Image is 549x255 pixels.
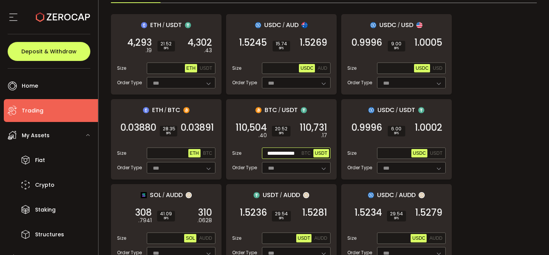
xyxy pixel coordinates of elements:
[414,39,442,47] span: 1.0005
[275,212,288,216] span: 29.54
[143,107,149,113] img: eth_portfolio.svg
[398,22,400,29] em: /
[232,164,257,171] span: Order Type
[181,124,214,132] span: 0.03891
[283,190,300,200] span: AUDD
[198,64,214,72] button: USDT
[299,64,315,72] button: USDC
[35,155,45,166] span: Fiat
[302,151,311,156] span: BTC
[298,236,310,241] span: USDT
[314,236,327,241] span: AUDD
[355,209,382,217] span: 1.5234
[236,124,267,132] span: 110,504
[352,124,382,132] span: 0.9996
[321,132,327,140] em: .17
[377,190,394,200] span: USDC
[160,216,172,221] i: BPS
[377,105,395,115] span: USDC
[141,22,147,28] img: eth_portfolio.svg
[163,131,174,136] i: BPS
[22,130,50,141] span: My Assets
[203,151,212,156] span: BTC
[8,42,90,61] button: Deposit & Withdraw
[183,107,189,113] img: btc_portfolio.svg
[141,192,147,198] img: sol_portfolio.png
[300,149,312,157] button: BTC
[276,42,287,46] span: 15.74
[35,204,56,215] span: Staking
[368,107,374,113] img: usdc_portfolio.svg
[511,218,549,255] iframe: Chat Widget
[276,46,287,51] i: BPS
[275,216,288,221] i: BPS
[347,235,356,242] span: Size
[162,192,165,199] em: /
[164,107,167,114] em: /
[117,150,126,157] span: Size
[419,192,425,198] img: zuPXiwguUFiBOIQyqLOiXsnnNitlx7q4LCwEbLHADjIpTka+Lip0HH8D0VTrd02z+wEAAAAASUVORK5CYII=
[188,149,201,157] button: ETH
[161,46,172,51] i: BPS
[163,127,174,131] span: 28.35
[415,209,442,217] span: 1.5279
[232,150,241,157] span: Size
[286,20,299,30] span: AUD
[302,22,308,28] img: aud_portfolio.svg
[275,127,287,131] span: 20.52
[300,39,327,47] span: 1.5269
[352,39,382,47] span: 0.9996
[390,216,403,221] i: BPS
[395,192,398,199] em: /
[296,234,312,242] button: USDT
[347,164,372,171] span: Order Type
[162,22,165,29] em: /
[280,192,282,199] em: /
[391,46,402,51] i: BPS
[254,192,260,198] img: usdt_portfolio.svg
[418,107,424,113] img: usdt_portfolio.svg
[138,217,152,225] em: .7941
[135,209,152,217] span: 308
[391,127,402,131] span: 6.00
[399,190,416,200] span: AUDD
[202,149,214,157] button: BTC
[300,66,313,71] span: USDC
[184,234,196,242] button: SOL
[120,124,156,132] span: 0.03880
[414,64,430,72] button: USDC
[160,212,172,216] span: 41.09
[282,105,298,115] span: USDT
[150,20,161,30] span: ETH
[391,131,402,136] i: BPS
[379,20,396,30] span: USDC
[318,66,327,71] span: AUD
[255,22,261,28] img: usdc_portfolio.svg
[186,192,192,198] img: zuPXiwguUFiBOIQyqLOiXsnnNitlx7q4LCwEbLHADjIpTka+Lip0HH8D0VTrd02z+wEAAAAASUVORK5CYII=
[146,47,152,55] em: .19
[117,65,126,72] span: Size
[127,39,152,47] span: 4,293
[239,39,267,47] span: 1.5245
[412,236,425,241] span: USDC
[190,151,199,156] span: ETH
[264,20,281,30] span: USDC
[347,79,372,86] span: Order Type
[197,234,213,242] button: AUDD
[186,66,196,71] span: ETH
[22,105,43,116] span: Trading
[232,235,241,242] span: Size
[303,192,309,198] img: zuPXiwguUFiBOIQyqLOiXsnnNitlx7q4LCwEbLHADjIpTka+Lip0HH8D0VTrd02z+wEAAAAASUVORK5CYII=
[117,164,142,171] span: Order Type
[185,64,197,72] button: ETH
[265,105,277,115] span: BTC
[258,132,267,140] em: .40
[415,124,442,132] span: 1.0002
[433,66,442,71] span: USD
[232,65,241,72] span: Size
[411,149,427,157] button: USDC
[301,107,307,113] img: usdt_portfolio.svg
[150,190,161,200] span: SOL
[429,149,444,157] button: USDT
[300,124,327,132] span: 110,731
